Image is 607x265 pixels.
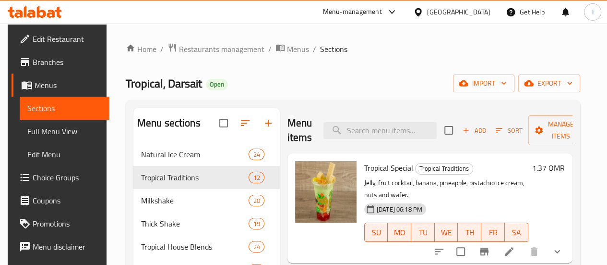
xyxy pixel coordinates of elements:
span: import [461,77,507,89]
span: Sort items [489,123,528,138]
span: Promotions [33,218,101,229]
a: Edit Restaurant [12,27,109,50]
div: Tropical Traditions [415,163,473,175]
span: Menu disclaimer [33,241,101,252]
div: Milkshake20 [133,189,280,212]
img: Tropical Special [295,161,357,223]
a: Sections [20,97,109,120]
span: Open [206,80,228,88]
span: Sort sections [234,112,257,135]
svg: Show Choices [551,246,563,257]
a: Home [126,43,156,55]
span: Thick Shake [141,218,249,229]
span: TU [415,226,431,240]
span: Menus [287,43,309,55]
span: Coupons [33,195,101,206]
h2: Menu items [287,116,312,145]
div: Open [206,79,228,90]
span: I [592,7,593,17]
span: Restaurants management [179,43,264,55]
span: 19 [249,219,263,228]
div: items [249,241,264,252]
button: Add [459,123,489,138]
button: delete [523,240,546,263]
span: [DATE] 06:18 PM [373,205,426,214]
span: Edit Restaurant [33,33,101,45]
button: Sort [493,123,524,138]
span: Natural Ice Cream [141,149,249,160]
a: Restaurants management [167,43,264,55]
button: TH [458,223,481,242]
button: show more [546,240,569,263]
a: Promotions [12,212,109,235]
span: 12 [249,173,263,182]
a: Menus [275,43,309,55]
button: export [518,75,580,92]
span: Menus [35,79,101,91]
span: Choice Groups [33,172,101,183]
span: SU [369,226,384,240]
input: search [323,122,437,139]
span: MO [392,226,407,240]
span: Manage items [536,118,585,142]
a: Menus [12,74,109,97]
span: Sections [320,43,347,55]
span: Tropical Traditions [416,163,473,174]
span: Tropical Special [364,161,413,175]
button: WE [435,223,458,242]
span: Select section [439,120,459,140]
span: Edit Menu [27,149,101,160]
div: items [249,218,264,229]
span: Add item [459,123,489,138]
div: items [249,195,264,206]
span: Tropical, Darsait [126,73,202,94]
span: Full Menu View [27,126,101,137]
span: WE [439,226,454,240]
div: [GEOGRAPHIC_DATA] [427,7,490,17]
li: / [160,43,164,55]
a: Full Menu View [20,120,109,143]
button: Branch-specific-item [473,240,496,263]
span: Select all sections [214,113,234,133]
button: Manage items [528,115,593,145]
span: Branches [33,56,101,68]
button: SU [364,223,388,242]
span: Sections [27,102,101,114]
span: 24 [249,242,263,252]
span: Select to update [451,241,471,262]
button: sort-choices [428,240,451,263]
span: Add [461,125,487,136]
a: Choice Groups [12,166,109,189]
span: Tropical House Blends [141,241,249,252]
div: items [249,149,264,160]
div: items [249,172,264,183]
span: Sort [496,125,522,136]
span: 24 [249,150,263,159]
h2: Menu sections [137,116,201,130]
h6: 1.37 OMR [532,161,565,175]
span: Tropical Traditions [141,172,249,183]
span: Milkshake [141,195,249,206]
div: Tropical House Blends24 [133,235,280,258]
a: Coupons [12,189,109,212]
a: Branches [12,50,109,74]
div: Natural Ice Cream24 [133,143,280,166]
button: SA [505,223,528,242]
div: Tropical Traditions12 [133,166,280,189]
button: import [453,75,514,92]
nav: breadcrumb [126,43,580,55]
a: Edit Menu [20,143,109,166]
button: MO [388,223,411,242]
span: 20 [249,196,263,205]
span: TH [462,226,477,240]
p: Jelly, fruit cocktail, banana, pineapple, pistachio ice cream, nuts and wafer. [364,177,528,201]
button: FR [481,223,505,242]
span: FR [485,226,501,240]
div: Thick Shake19 [133,212,280,235]
li: / [268,43,272,55]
